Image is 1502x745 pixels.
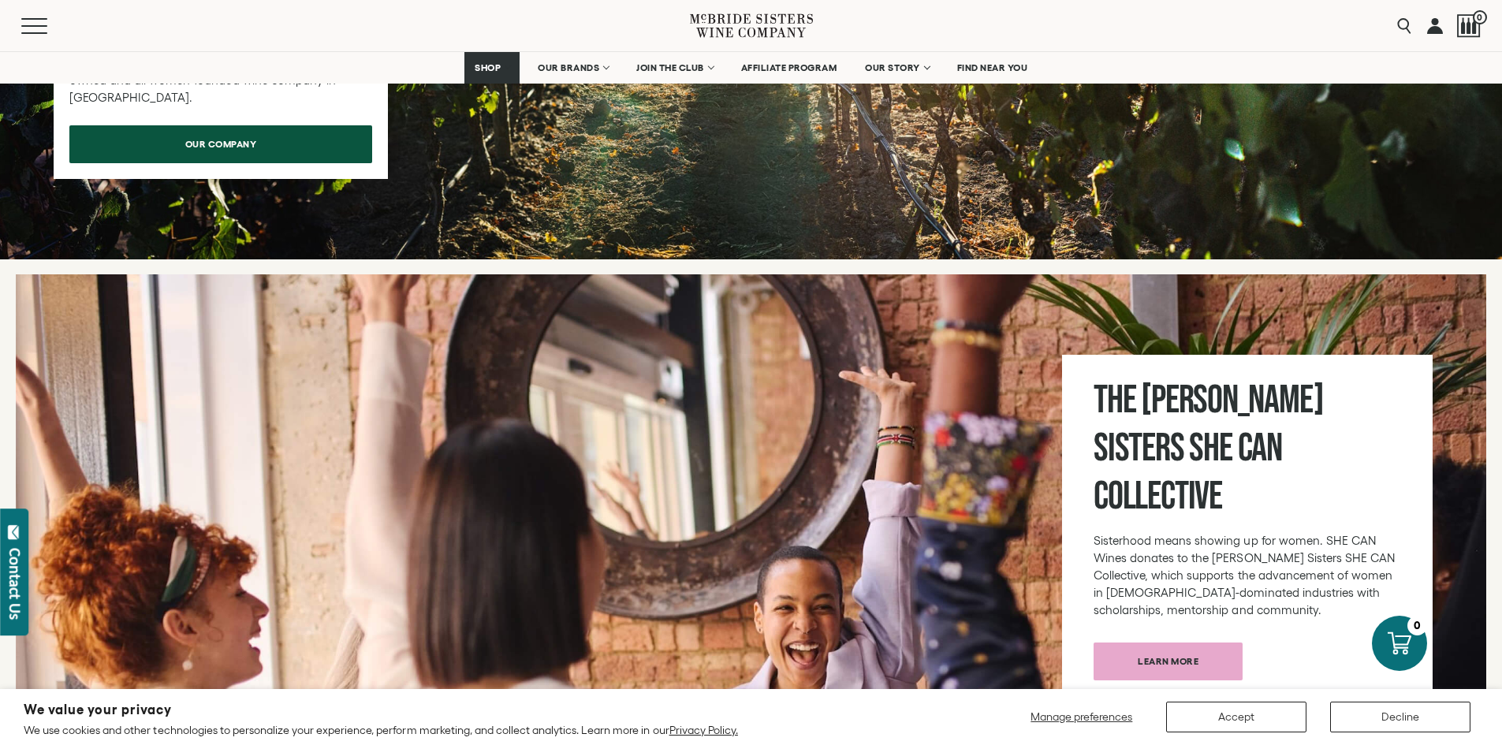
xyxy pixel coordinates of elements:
span: 0 [1473,10,1487,24]
span: Sisters [1094,425,1184,472]
span: CAN [1238,425,1282,472]
a: JOIN THE CLUB [626,52,723,84]
button: Mobile Menu Trigger [21,18,78,34]
div: Contact Us [7,548,23,620]
span: FIND NEAR YOU [957,62,1028,73]
span: The [1094,377,1135,424]
a: AFFILIATE PROGRAM [731,52,848,84]
span: SHE [1189,425,1232,472]
span: our company [158,129,285,159]
a: Privacy Policy. [669,724,738,736]
a: FIND NEAR YOU [947,52,1038,84]
button: Manage preferences [1021,702,1142,732]
span: OUR BRANDS [538,62,599,73]
a: SHOP [464,52,520,84]
span: JOIN THE CLUB [636,62,704,73]
p: Sisterhood means showing up for women. SHE CAN Wines donates to the [PERSON_NAME] Sisters SHE CAN... [1094,532,1401,619]
a: Learn more [1094,643,1243,680]
span: Collective [1094,473,1222,520]
h2: We value your privacy [24,703,738,717]
span: Learn more [1110,646,1226,676]
span: SHOP [475,62,501,73]
div: 0 [1407,616,1427,635]
button: Decline [1330,702,1470,732]
span: [PERSON_NAME] [1141,377,1323,424]
a: OUR BRANDS [527,52,618,84]
button: Accept [1166,702,1306,732]
span: OUR STORY [865,62,920,73]
span: AFFILIATE PROGRAM [741,62,837,73]
p: We use cookies and other technologies to personalize your experience, perform marketing, and coll... [24,723,738,737]
a: our company [69,125,372,163]
span: Manage preferences [1031,710,1132,723]
a: OUR STORY [855,52,939,84]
